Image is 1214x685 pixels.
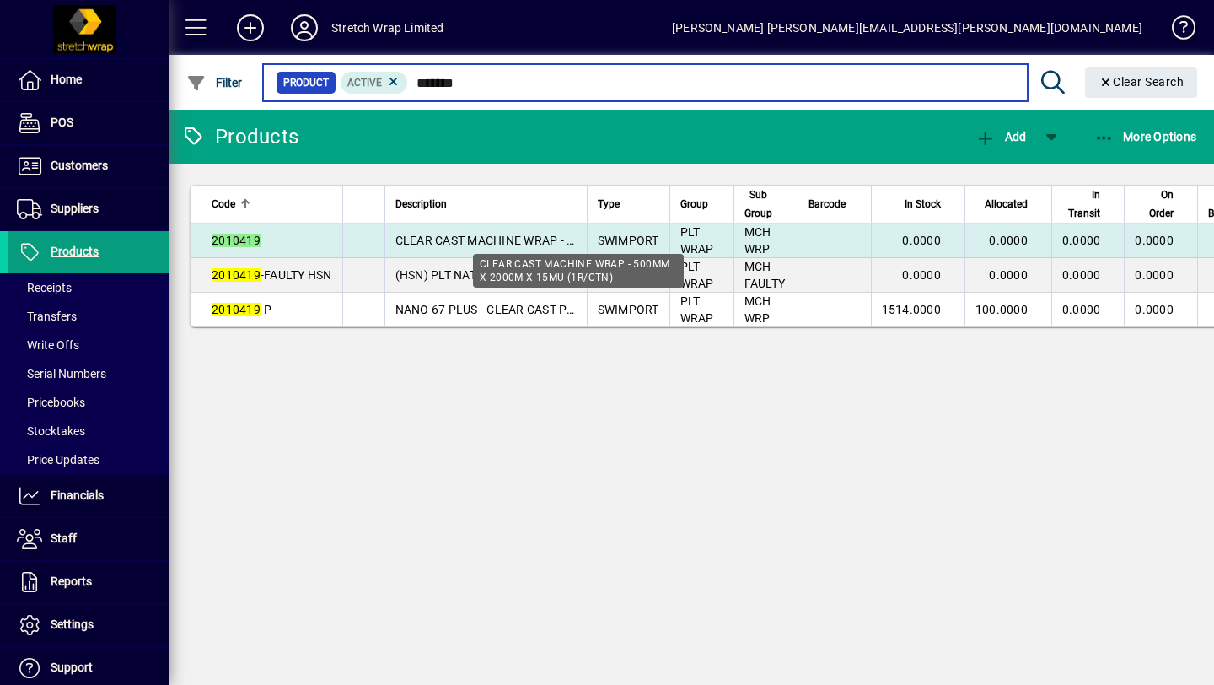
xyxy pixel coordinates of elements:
[1135,268,1174,282] span: 0.0000
[1062,186,1101,223] span: In Transit
[17,424,85,438] span: Stocktakes
[277,13,331,43] button: Profile
[680,225,714,256] span: PLT WRAP
[51,202,99,215] span: Suppliers
[51,574,92,588] span: Reports
[182,67,247,98] button: Filter
[212,195,332,213] div: Code
[975,195,1043,213] div: Allocated
[1099,75,1184,89] span: Clear Search
[902,268,941,282] span: 0.0000
[598,195,659,213] div: Type
[1090,121,1201,152] button: More Options
[975,303,1028,316] span: 100.0000
[1062,186,1116,223] div: In Transit
[212,303,261,316] em: 2010419
[8,475,169,517] a: Financials
[17,310,77,323] span: Transfers
[17,396,85,409] span: Pricebooks
[744,225,771,256] span: MCH WRP
[8,359,169,388] a: Serial Numbers
[51,661,93,674] span: Support
[212,268,261,282] em: 2010419
[51,116,73,129] span: POS
[8,59,169,101] a: Home
[1135,186,1189,223] div: On Order
[223,13,277,43] button: Add
[882,303,941,316] span: 1514.0000
[8,145,169,187] a: Customers
[212,195,235,213] span: Code
[985,195,1028,213] span: Allocated
[8,518,169,560] a: Staff
[51,73,82,86] span: Home
[395,195,577,213] div: Description
[1159,3,1193,58] a: Knowledge Base
[971,121,1030,152] button: Add
[186,76,243,89] span: Filter
[744,186,772,223] span: Sub Group
[51,488,104,502] span: Financials
[680,195,708,213] span: Group
[8,445,169,474] a: Price Updates
[8,388,169,417] a: Pricebooks
[8,273,169,302] a: Receipts
[17,453,99,467] span: Price Updates
[395,268,772,282] span: (HSN) PLT NAT MACHINE WRAP - 500MM X 2000M X 15MU (1R/CTN)
[744,186,787,223] div: Sub Group
[473,254,684,288] div: CLEAR CAST MACHINE WRAP - 500MM X 2000M X 15MU (1R/CTN)
[1135,186,1174,223] span: On Order
[1135,234,1174,247] span: 0.0000
[680,260,714,290] span: PLT WRAP
[17,338,79,352] span: Write Offs
[882,195,956,213] div: In Stock
[1135,303,1174,316] span: 0.0000
[8,561,169,603] a: Reports
[1062,303,1101,316] span: 0.0000
[902,234,941,247] span: 0.0000
[212,303,271,316] span: -P
[975,130,1026,143] span: Add
[680,294,714,325] span: PLT WRAP
[51,618,94,631] span: Settings
[1062,234,1101,247] span: 0.0000
[1085,67,1198,98] button: Clear
[51,245,99,258] span: Products
[341,72,408,94] mat-chip: Activation Status: Active
[744,294,771,325] span: MCH WRP
[8,604,169,646] a: Settings
[808,195,846,213] span: Barcode
[51,531,77,545] span: Staff
[1094,130,1197,143] span: More Options
[331,14,444,41] div: Stretch Wrap Limited
[905,195,941,213] span: In Stock
[283,74,329,91] span: Product
[8,188,169,230] a: Suppliers
[395,195,447,213] span: Description
[8,302,169,331] a: Transfers
[17,367,106,380] span: Serial Numbers
[808,195,861,213] div: Barcode
[181,123,298,150] div: Products
[212,268,332,282] span: -FAULTY HSN
[395,303,951,316] span: NANO 67 PLUS - CLEAR CAST PREMIUM GRADE MACHINE WRAP - 500MM X 2000M X 15MU (1R/CTN)
[8,102,169,144] a: POS
[212,234,261,247] em: 2010419
[347,77,382,89] span: Active
[598,234,659,247] span: SWIMPORT
[598,195,620,213] span: Type
[989,268,1028,282] span: 0.0000
[989,234,1028,247] span: 0.0000
[51,159,108,172] span: Customers
[395,234,760,247] span: CLEAR CAST MACHINE WRAP - 500MM X 2000M X 15MU (1R/CTN)
[744,260,786,290] span: MCH FAULTY
[17,281,72,294] span: Receipts
[8,417,169,445] a: Stocktakes
[598,303,659,316] span: SWIMPORT
[8,331,169,359] a: Write Offs
[1062,268,1101,282] span: 0.0000
[680,195,723,213] div: Group
[672,14,1142,41] div: [PERSON_NAME] [PERSON_NAME][EMAIL_ADDRESS][PERSON_NAME][DOMAIN_NAME]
